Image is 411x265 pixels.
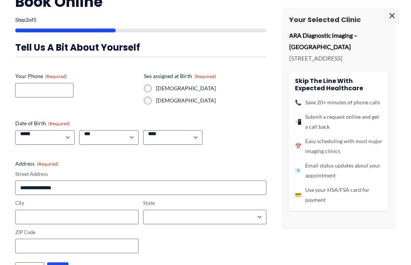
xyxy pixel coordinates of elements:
legend: Sex assigned at Birth [144,72,216,80]
label: ZIP Code [15,229,139,236]
label: State [143,200,266,207]
li: Email status updates about your appointment [295,161,382,180]
span: 📧 [295,166,301,176]
legend: Date of Birth [15,120,70,127]
span: 📲 [295,117,301,127]
li: Easy scheduling with most major imaging clinics [295,136,382,156]
label: Your Phone [15,72,138,80]
span: (Required) [194,73,216,79]
h3: Tell us a bit about yourself [15,42,266,53]
legend: Address [15,160,59,168]
span: × [384,8,400,23]
p: [STREET_ADDRESS] [289,53,388,64]
h3: Your Selected Clinic [289,15,388,24]
span: 💳 [295,190,301,200]
li: Save 20+ minutes of phone calls [295,97,382,107]
h4: Skip the line with Expected Healthcare [295,77,382,92]
span: (Required) [37,161,59,167]
span: 📅 [295,141,301,151]
p: Step of [15,17,266,22]
span: (Required) [45,73,67,79]
li: Use your HSA/FSA card for payment [295,185,382,205]
li: Submit a request online and get a call back [295,112,382,132]
span: (Required) [48,121,70,126]
label: [DEMOGRAPHIC_DATA] [156,85,266,92]
span: 2 [25,16,29,23]
span: 5 [33,16,37,23]
p: ARA Diagnostic Imaging – [GEOGRAPHIC_DATA] [289,30,388,52]
span: 📞 [295,97,301,107]
label: City [15,200,139,207]
label: [DEMOGRAPHIC_DATA] [156,97,266,104]
label: Street Address [15,171,266,178]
